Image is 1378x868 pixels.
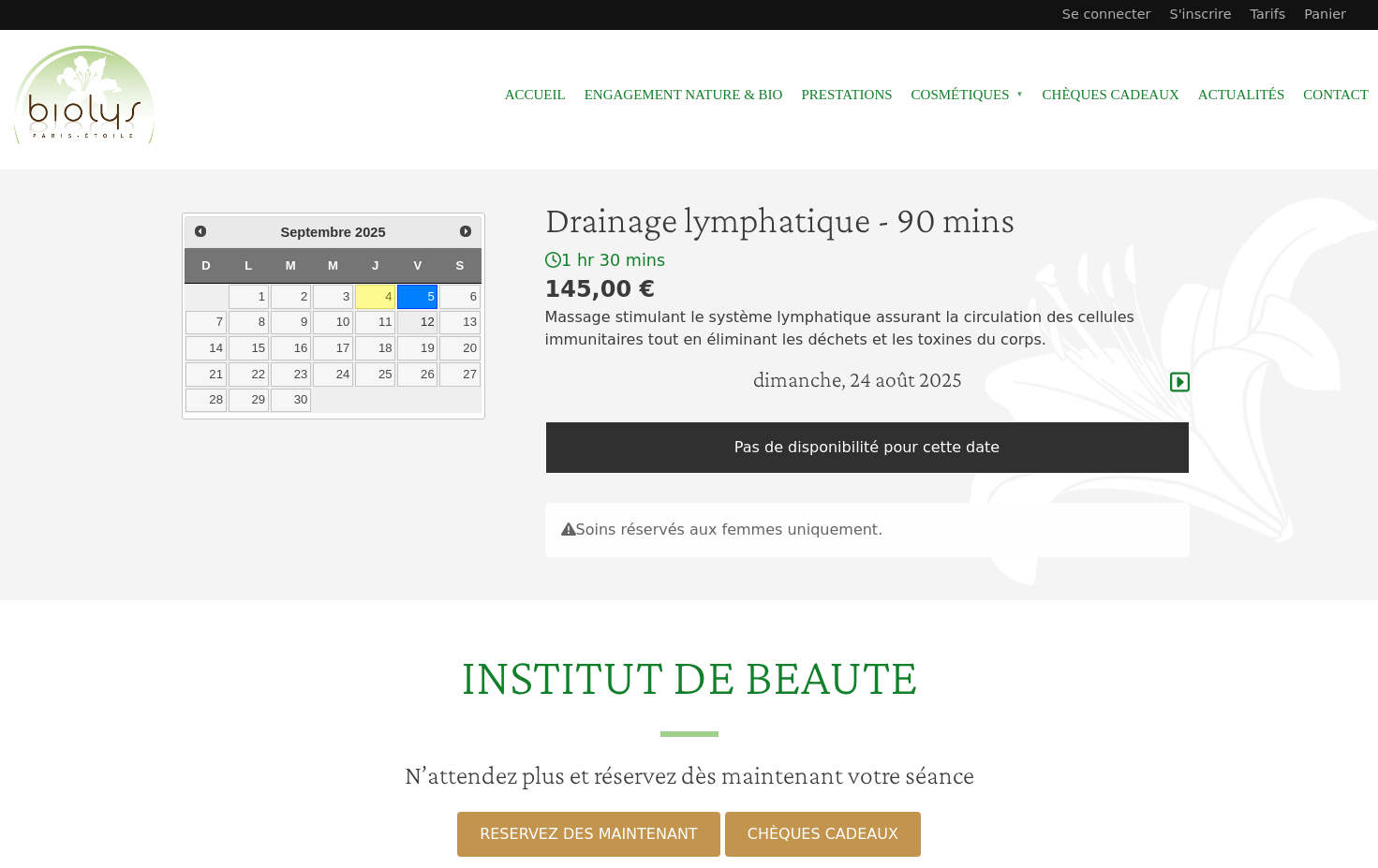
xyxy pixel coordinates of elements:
[505,74,566,116] a: Accueil
[372,258,378,272] span: Jeudi
[439,336,480,360] a: 20
[456,258,465,272] span: Samedi
[313,285,353,309] a: 3
[355,336,395,360] a: 18
[229,336,269,360] a: 15
[1198,74,1285,116] a: Actualités
[545,421,1190,474] div: Pas de disponibilité pour cette date
[185,389,226,413] a: 28
[725,812,921,857] a: CHÈQUES CADEAUX
[229,285,269,309] a: 1
[413,258,422,272] span: Vendredi
[585,74,783,116] a: Engagement Nature & Bio
[193,224,208,239] span: Précédent
[911,74,1024,116] span: Cosmétiques
[187,219,212,243] a: Précédent
[229,311,269,335] a: 8
[397,285,437,309] a: 5
[313,311,353,335] a: 10
[271,336,311,360] a: 16
[801,74,892,116] a: Prestations
[545,306,1190,351] p: Massage stimulant le système lymphatique assurant la circulation des cellules immunitaires tout e...
[271,362,311,387] a: 23
[286,258,296,272] span: Mardi
[229,362,269,387] a: 22
[397,362,437,387] a: 26
[753,366,962,393] h4: dimanche, 24 août 2025
[355,362,395,387] a: 25
[1043,74,1179,116] a: Chèques cadeaux
[280,225,351,240] span: Septembre
[458,224,473,239] span: Suivant
[1303,74,1369,116] a: Contact
[397,311,437,335] a: 12
[545,198,1190,243] h1: Drainage lymphatique - 90 mins
[439,362,480,387] a: 27
[328,258,338,272] span: Mercredi
[453,219,478,243] a: Suivant
[545,503,1190,557] div: Soins réservés aux femmes uniquement.
[244,258,252,272] span: Lundi
[11,645,1367,736] h2: INSTITUT DE BEAUTE
[271,389,311,413] a: 30
[313,336,353,360] a: 17
[355,285,395,309] a: 4
[185,311,226,335] a: 7
[545,272,1190,306] div: 145,00 €
[439,285,480,309] a: 6
[271,311,311,335] a: 9
[457,812,719,857] a: RESERVEZ DES MAINTENANT
[201,258,211,272] span: Dimanche
[271,285,311,309] a: 2
[1016,91,1024,98] span: »
[185,336,226,360] a: 14
[439,311,480,335] a: 13
[185,362,226,387] a: 21
[545,250,1190,272] div: 1 hr 30 mins
[11,759,1367,791] h3: N’attendez plus et réservez dès maintenant votre séance
[355,225,386,240] span: 2025
[9,42,159,149] img: Accueil
[229,389,269,413] a: 29
[355,311,395,335] a: 11
[313,362,353,387] a: 24
[397,336,437,360] a: 19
